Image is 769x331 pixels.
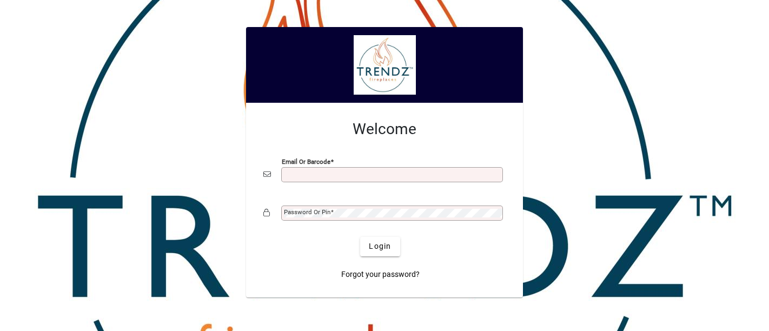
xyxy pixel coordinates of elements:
[341,269,420,280] span: Forgot your password?
[282,157,330,165] mat-label: Email or Barcode
[284,208,330,216] mat-label: Password or Pin
[369,241,391,252] span: Login
[263,120,506,138] h2: Welcome
[337,265,424,284] a: Forgot your password?
[360,237,400,256] button: Login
